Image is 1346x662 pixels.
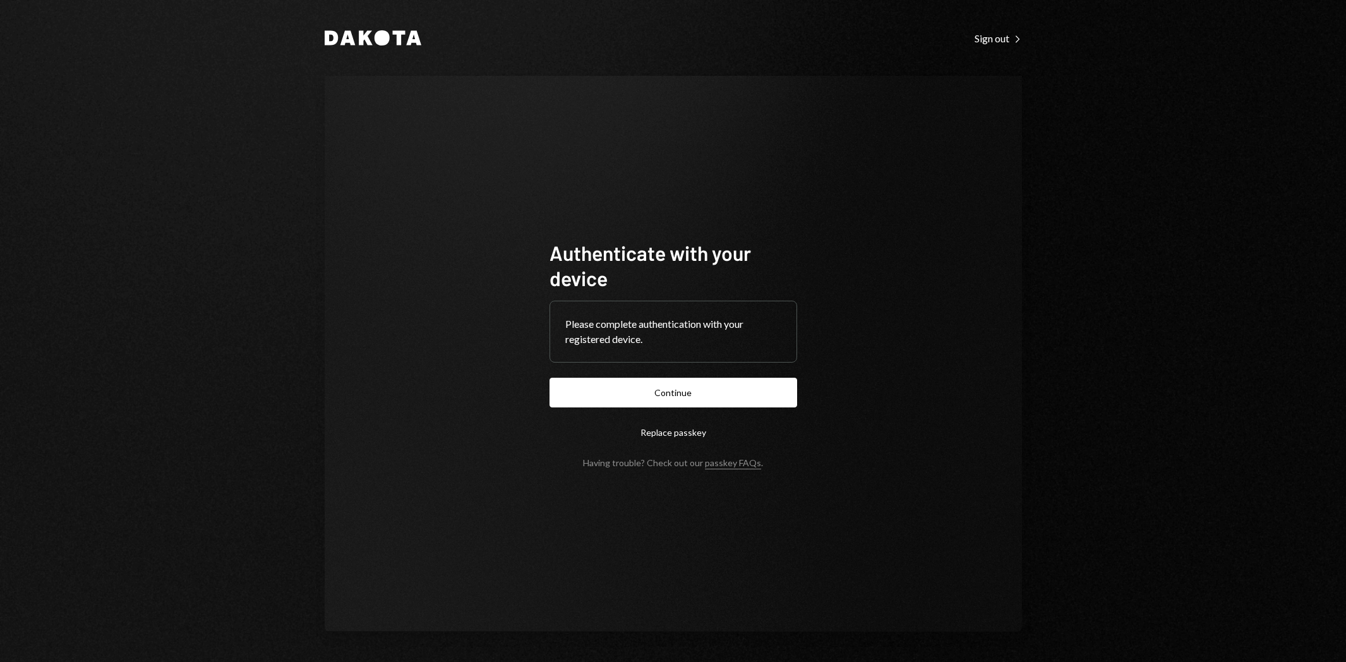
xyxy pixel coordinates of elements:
div: Having trouble? Check out our . [583,457,763,468]
div: Sign out [975,32,1022,45]
button: Continue [550,378,797,407]
button: Replace passkey [550,418,797,447]
h1: Authenticate with your device [550,240,797,291]
a: passkey FAQs [705,457,761,469]
div: Please complete authentication with your registered device. [565,316,781,347]
a: Sign out [975,31,1022,45]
